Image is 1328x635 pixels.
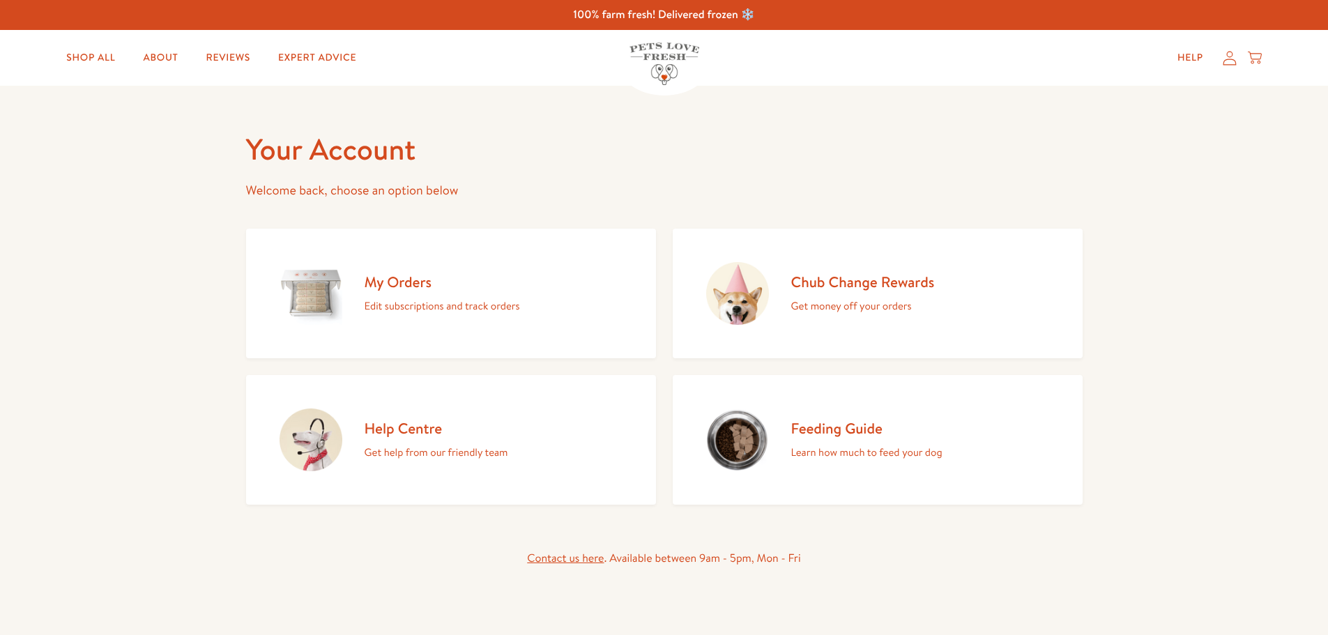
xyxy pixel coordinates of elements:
a: Feeding Guide Learn how much to feed your dog [673,375,1083,505]
p: Get help from our friendly team [365,443,508,461]
a: Chub Change Rewards Get money off your orders [673,229,1083,358]
a: Expert Advice [267,44,367,72]
h2: Chub Change Rewards [791,273,935,291]
a: Shop All [55,44,126,72]
h2: Feeding Guide [791,419,942,438]
a: Help [1166,44,1214,72]
p: Welcome back, choose an option below [246,180,1083,201]
p: Edit subscriptions and track orders [365,297,520,315]
h2: Help Centre [365,419,508,438]
h1: Your Account [246,130,1083,169]
a: Help Centre Get help from our friendly team [246,375,656,505]
h2: My Orders [365,273,520,291]
div: . Available between 9am - 5pm, Mon - Fri [246,549,1083,568]
a: About [132,44,189,72]
img: Pets Love Fresh [629,43,699,85]
a: Contact us here [527,551,604,566]
p: Learn how much to feed your dog [791,443,942,461]
p: Get money off your orders [791,297,935,315]
a: Reviews [195,44,261,72]
a: My Orders Edit subscriptions and track orders [246,229,656,358]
